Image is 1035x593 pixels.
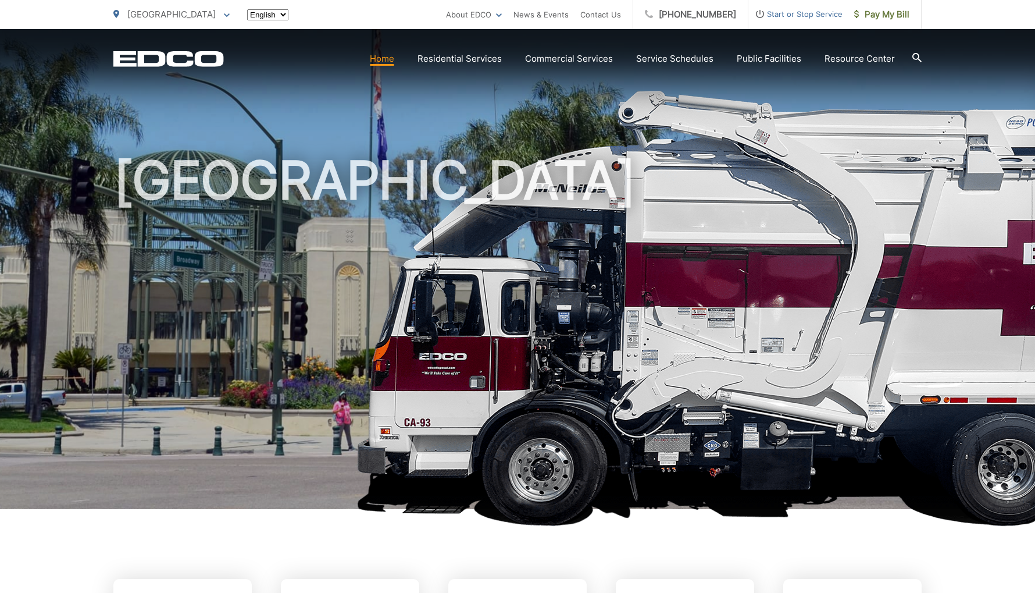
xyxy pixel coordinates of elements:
h1: [GEOGRAPHIC_DATA] [113,151,922,520]
select: Select a language [247,9,288,20]
a: Public Facilities [737,52,801,66]
a: Residential Services [417,52,502,66]
a: About EDCO [446,8,502,22]
a: Commercial Services [525,52,613,66]
a: EDCD logo. Return to the homepage. [113,51,224,67]
a: Resource Center [825,52,895,66]
a: Home [370,52,394,66]
span: Pay My Bill [854,8,909,22]
a: Service Schedules [636,52,713,66]
a: Contact Us [580,8,621,22]
span: [GEOGRAPHIC_DATA] [127,9,216,20]
a: News & Events [513,8,569,22]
